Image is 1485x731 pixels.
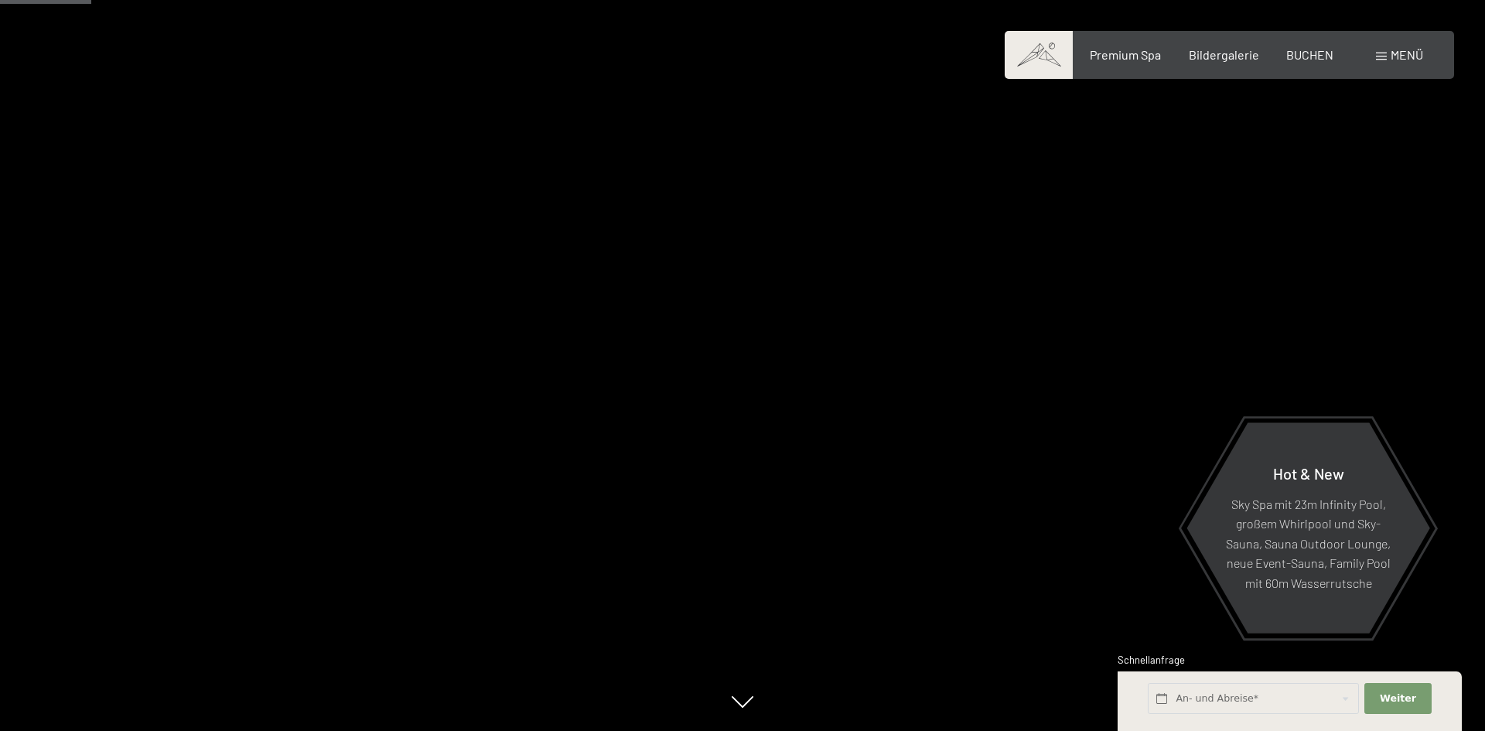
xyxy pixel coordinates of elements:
[1224,494,1392,593] p: Sky Spa mit 23m Infinity Pool, großem Whirlpool und Sky-Sauna, Sauna Outdoor Lounge, neue Event-S...
[1380,692,1416,705] span: Weiter
[1090,47,1161,62] a: Premium Spa
[1189,47,1259,62] a: Bildergalerie
[1273,463,1344,482] span: Hot & New
[1118,654,1185,666] span: Schnellanfrage
[1364,683,1431,715] button: Weiter
[1286,47,1333,62] a: BUCHEN
[1391,47,1423,62] span: Menü
[1186,422,1431,634] a: Hot & New Sky Spa mit 23m Infinity Pool, großem Whirlpool und Sky-Sauna, Sauna Outdoor Lounge, ne...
